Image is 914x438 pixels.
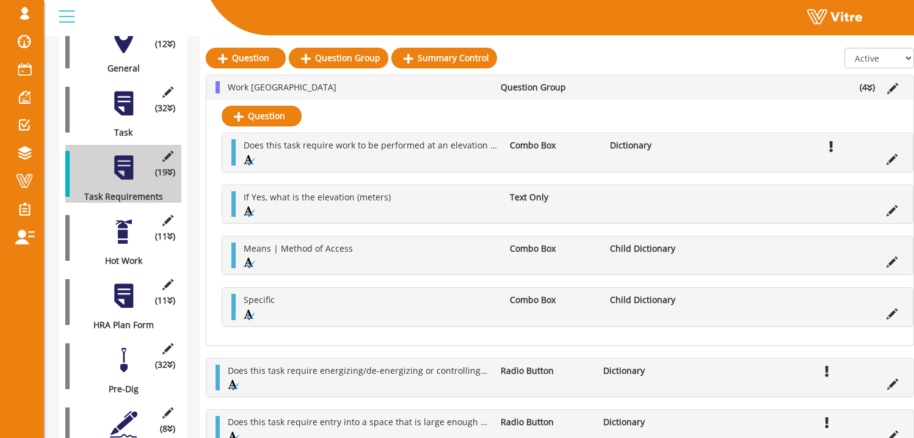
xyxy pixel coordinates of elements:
div: Pre-Dig [65,383,172,395]
li: Radio Button [495,416,597,428]
span: (12 ) [155,38,175,50]
li: Dictionary [597,416,700,428]
span: (19 ) [155,166,175,178]
li: Combo Box [504,139,604,151]
a: Question Group [289,48,388,68]
li: Dictionary [604,139,704,151]
li: Child Dictionary [604,294,704,306]
span: Does this task require energizing/de-energizing or controlling any form of stored potential energy? [228,365,632,376]
div: HRA Plan Form [65,319,172,331]
a: Summary Control [391,48,497,68]
span: If Yes, what is the elevation (meters) [244,191,391,203]
span: (32 ) [155,359,175,371]
div: General [65,62,172,75]
li: Child Dictionary [604,243,704,255]
li: Combo Box [504,294,604,306]
span: Does this task require work to be performed at an elevation equal to or greater than 2 meters? [244,139,631,151]
li: Dictionary [597,365,700,377]
div: Task [65,126,172,139]
a: Question [222,106,302,126]
li: (4 ) [854,81,881,93]
div: Task Requirements [65,191,172,203]
li: Radio Button [495,365,597,377]
span: Specific [244,294,275,305]
span: (8 ) [160,423,175,435]
div: Hot Work [65,255,172,267]
li: Question Group [495,81,597,93]
a: Question [206,48,286,68]
span: (11 ) [155,294,175,307]
li: Text Only [504,191,604,203]
span: Work [GEOGRAPHIC_DATA] [228,81,336,93]
span: (11 ) [155,230,175,243]
span: (32 ) [155,102,175,114]
span: Means | Method of Access [244,243,353,254]
li: Combo Box [504,243,604,255]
